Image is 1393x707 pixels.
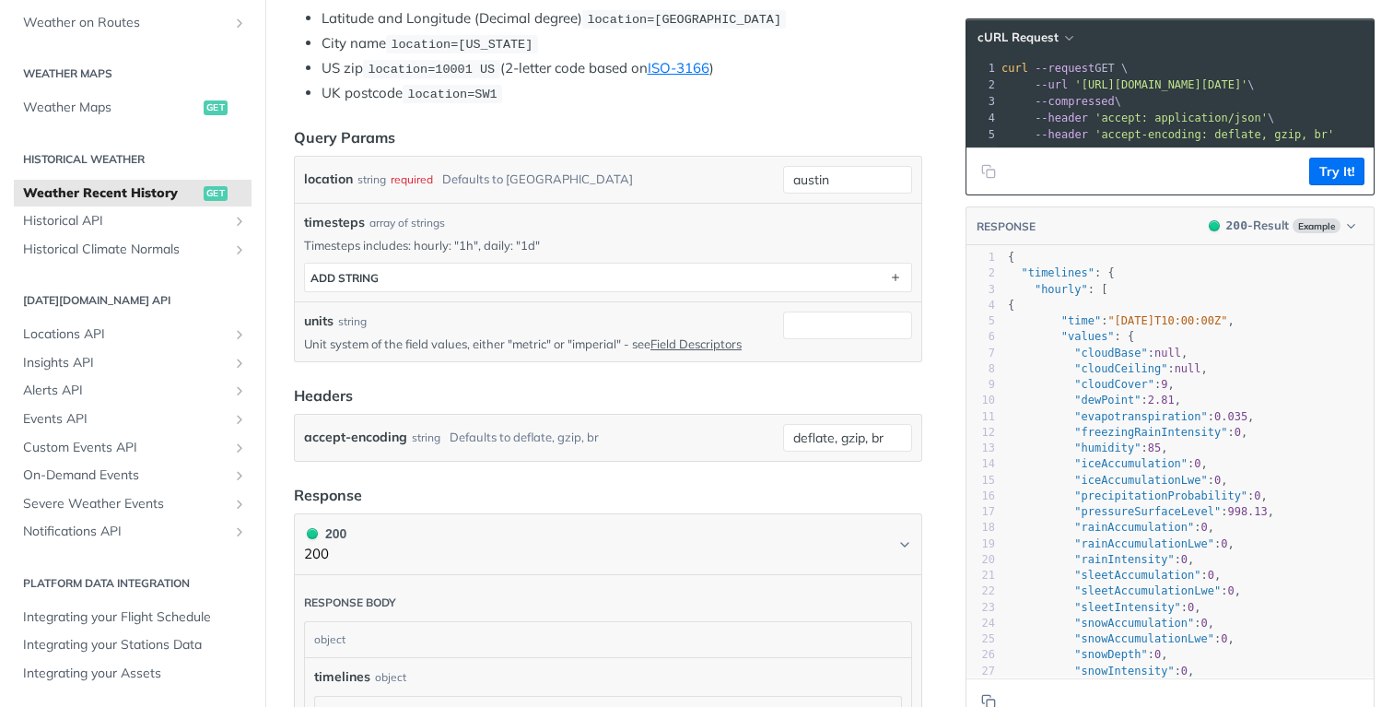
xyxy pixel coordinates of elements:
[1008,601,1201,614] span: : ,
[407,88,497,101] span: location=SW1
[1074,521,1194,534] span: "rainAccumulation"
[1074,665,1174,678] span: "snowIntensity"
[1074,584,1221,597] span: "sleetAccumulationLwe"
[1008,537,1235,550] span: : ,
[307,528,318,539] span: 200
[1008,283,1107,296] span: : [
[14,377,252,405] a: Alerts APIShow subpages for Alerts API
[1214,410,1247,423] span: 0.035
[204,100,228,115] span: get
[1074,394,1141,407] span: "dewPoint"
[23,14,228,32] span: Weather on Routes
[1008,314,1235,327] span: : ,
[1074,474,1208,487] span: "iceAccumulationLwe"
[1035,128,1088,141] span: --header
[966,664,995,679] div: 27
[1074,442,1141,454] span: "humidity"
[1293,218,1340,233] span: Example
[1001,112,1274,124] span: \
[1008,665,1194,678] span: : ,
[322,58,922,79] li: US zip (2-letter code based on )
[966,93,998,110] div: 3
[204,186,228,201] span: get
[1201,617,1208,630] span: 0
[14,94,252,122] a: Weather Mapsget
[976,158,1001,185] button: Copy to clipboard
[1008,505,1274,518] span: : ,
[650,336,742,351] a: Field Descriptors
[1008,251,1014,264] span: {
[23,99,199,117] span: Weather Maps
[1008,569,1221,582] span: : ,
[1227,505,1267,518] span: 998.13
[14,180,252,207] a: Weather Recent Historyget
[232,468,247,483] button: Show subpages for On-Demand Events
[1008,489,1268,502] span: : ,
[966,456,995,472] div: 14
[966,568,995,583] div: 21
[1309,158,1364,185] button: Try It!
[897,537,912,552] svg: Chevron
[304,524,346,544] div: 200
[977,29,1059,45] span: cURL Request
[23,665,247,683] span: Integrating your Assets
[1061,330,1115,343] span: "values"
[232,383,247,398] button: Show subpages for Alerts API
[442,166,633,193] div: Defaults to [GEOGRAPHIC_DATA]
[1008,632,1235,645] span: : ,
[1214,474,1221,487] span: 0
[23,523,228,541] span: Notifications API
[14,65,252,82] h2: Weather Maps
[310,271,379,285] div: ADD string
[23,466,228,485] span: On-Demand Events
[1074,617,1194,630] span: "snowAccumulation"
[232,356,247,371] button: Show subpages for Insights API
[232,497,247,512] button: Show subpages for Severe Weather Events
[966,536,995,552] div: 19
[14,349,252,377] a: Insights APIShow subpages for Insights API
[232,242,247,257] button: Show subpages for Historical Climate Normals
[966,313,995,329] div: 5
[23,382,228,400] span: Alerts API
[304,544,346,565] p: 200
[966,583,995,599] div: 22
[1061,314,1101,327] span: "time"
[14,631,252,659] a: Integrating your Stations Data
[1008,584,1241,597] span: : ,
[232,327,247,342] button: Show subpages for Locations API
[1200,217,1364,235] button: 200200-ResultExample
[966,110,998,126] div: 4
[314,667,370,687] span: timelines
[14,660,252,688] a: Integrating your Assets
[23,636,247,654] span: Integrating your Stations Data
[1194,457,1200,470] span: 0
[1008,330,1134,343] span: : {
[1008,394,1181,407] span: : ,
[304,213,365,232] span: timesteps
[23,495,228,513] span: Severe Weather Events
[1094,128,1334,141] span: 'accept-encoding: deflate, gzip, br'
[1074,569,1200,582] span: "sleetAccumulation"
[1008,648,1168,661] span: : ,
[1148,442,1161,454] span: 85
[966,520,995,536] div: 18
[23,608,247,627] span: Integrating your Flight Schedule
[232,524,247,539] button: Show subpages for Notifications API
[1148,394,1175,407] span: 2.81
[966,77,998,93] div: 2
[1201,521,1208,534] span: 0
[1154,648,1161,661] span: 0
[1154,347,1181,359] span: null
[1035,62,1094,75] span: --request
[1074,553,1174,566] span: "rainIntensity"
[1035,112,1088,124] span: --header
[294,484,362,506] div: Response
[1074,78,1247,91] span: '[URL][DOMAIN_NAME][DATE]'
[1074,537,1214,550] span: "rainAccumulationLwe"
[14,462,252,489] a: On-Demand EventsShow subpages for On-Demand Events
[1008,362,1208,375] span: : ,
[23,212,228,230] span: Historical API
[1008,553,1194,566] span: : ,
[14,490,252,518] a: Severe Weather EventsShow subpages for Severe Weather Events
[14,207,252,235] a: Historical APIShow subpages for Historical API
